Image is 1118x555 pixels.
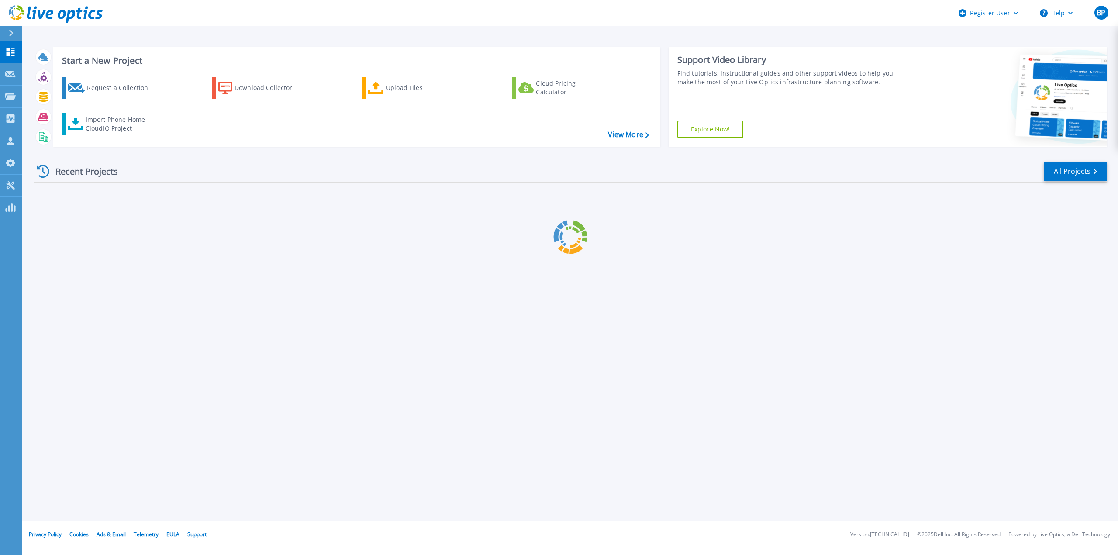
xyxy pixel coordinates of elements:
[212,77,310,99] a: Download Collector
[1044,162,1107,181] a: All Projects
[166,531,179,538] a: EULA
[386,79,456,97] div: Upload Files
[235,79,304,97] div: Download Collector
[86,115,154,133] div: Import Phone Home CloudIQ Project
[677,69,904,86] div: Find tutorials, instructional guides and other support videos to help you make the most of your L...
[677,54,904,65] div: Support Video Library
[917,532,1001,538] li: © 2025 Dell Inc. All Rights Reserved
[29,531,62,538] a: Privacy Policy
[536,79,606,97] div: Cloud Pricing Calculator
[187,531,207,538] a: Support
[34,161,130,182] div: Recent Projects
[134,531,159,538] a: Telemetry
[87,79,157,97] div: Request a Collection
[97,531,126,538] a: Ads & Email
[850,532,909,538] li: Version: [TECHNICAL_ID]
[677,121,744,138] a: Explore Now!
[1097,9,1105,16] span: BP
[69,531,89,538] a: Cookies
[608,131,649,139] a: View More
[62,56,649,65] h3: Start a New Project
[512,77,610,99] a: Cloud Pricing Calculator
[362,77,459,99] a: Upload Files
[1008,532,1110,538] li: Powered by Live Optics, a Dell Technology
[62,77,159,99] a: Request a Collection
